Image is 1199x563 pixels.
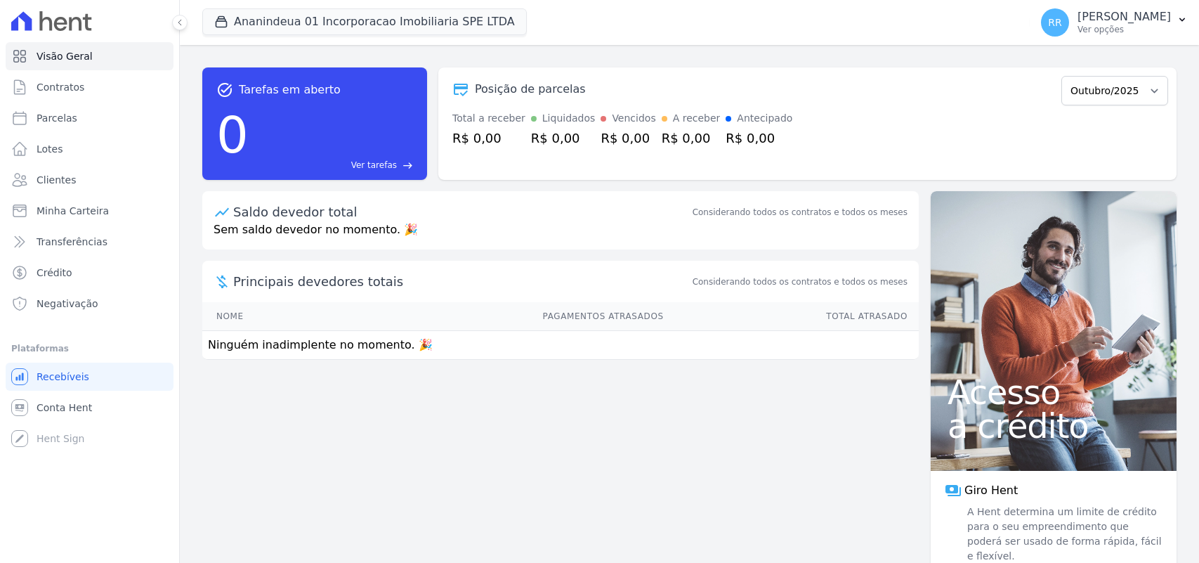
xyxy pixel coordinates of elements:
[1048,18,1061,27] span: RR
[233,202,690,221] div: Saldo devedor total
[6,197,173,225] a: Minha Carteira
[11,340,168,357] div: Plataformas
[233,272,690,291] span: Principais devedores totais
[6,104,173,132] a: Parcelas
[726,129,792,148] div: R$ 0,00
[452,129,525,148] div: R$ 0,00
[693,206,908,219] div: Considerando todos os contratos e todos os meses
[452,111,525,126] div: Total a receber
[6,42,173,70] a: Visão Geral
[216,82,233,98] span: task_alt
[254,159,413,172] a: Ver tarefas east
[542,111,596,126] div: Liquidados
[1077,24,1171,35] p: Ver opções
[6,135,173,163] a: Lotes
[948,409,1160,443] span: a crédito
[37,266,72,280] span: Crédito
[351,159,397,172] span: Ver tarefas
[37,204,109,218] span: Minha Carteira
[601,129,655,148] div: R$ 0,00
[673,111,721,126] div: A receber
[1077,10,1171,24] p: [PERSON_NAME]
[330,302,664,331] th: Pagamentos Atrasados
[531,129,596,148] div: R$ 0,00
[37,111,77,125] span: Parcelas
[6,394,173,422] a: Conta Hent
[202,221,919,250] p: Sem saldo devedor no momento. 🎉
[402,160,413,171] span: east
[37,235,107,249] span: Transferências
[202,8,527,35] button: Ananindeua 01 Incorporacao Imobiliaria SPE LTDA
[662,129,721,148] div: R$ 0,00
[964,482,1018,499] span: Giro Hent
[37,142,63,156] span: Lotes
[37,401,92,415] span: Conta Hent
[239,82,341,98] span: Tarefas em aberto
[37,370,89,384] span: Recebíveis
[6,259,173,287] a: Crédito
[612,111,655,126] div: Vencidos
[37,49,93,63] span: Visão Geral
[37,297,98,311] span: Negativação
[37,80,84,94] span: Contratos
[37,173,76,187] span: Clientes
[202,331,919,360] td: Ninguém inadimplente no momento. 🎉
[216,98,249,172] div: 0
[948,375,1160,409] span: Acesso
[202,302,330,331] th: Nome
[737,111,792,126] div: Antecipado
[475,81,586,98] div: Posição de parcelas
[6,228,173,256] a: Transferências
[6,363,173,391] a: Recebíveis
[6,73,173,101] a: Contratos
[6,166,173,194] a: Clientes
[6,290,173,318] a: Negativação
[1030,3,1199,42] button: RR [PERSON_NAME] Ver opções
[664,302,919,331] th: Total Atrasado
[693,276,908,288] span: Considerando todos os contratos e todos os meses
